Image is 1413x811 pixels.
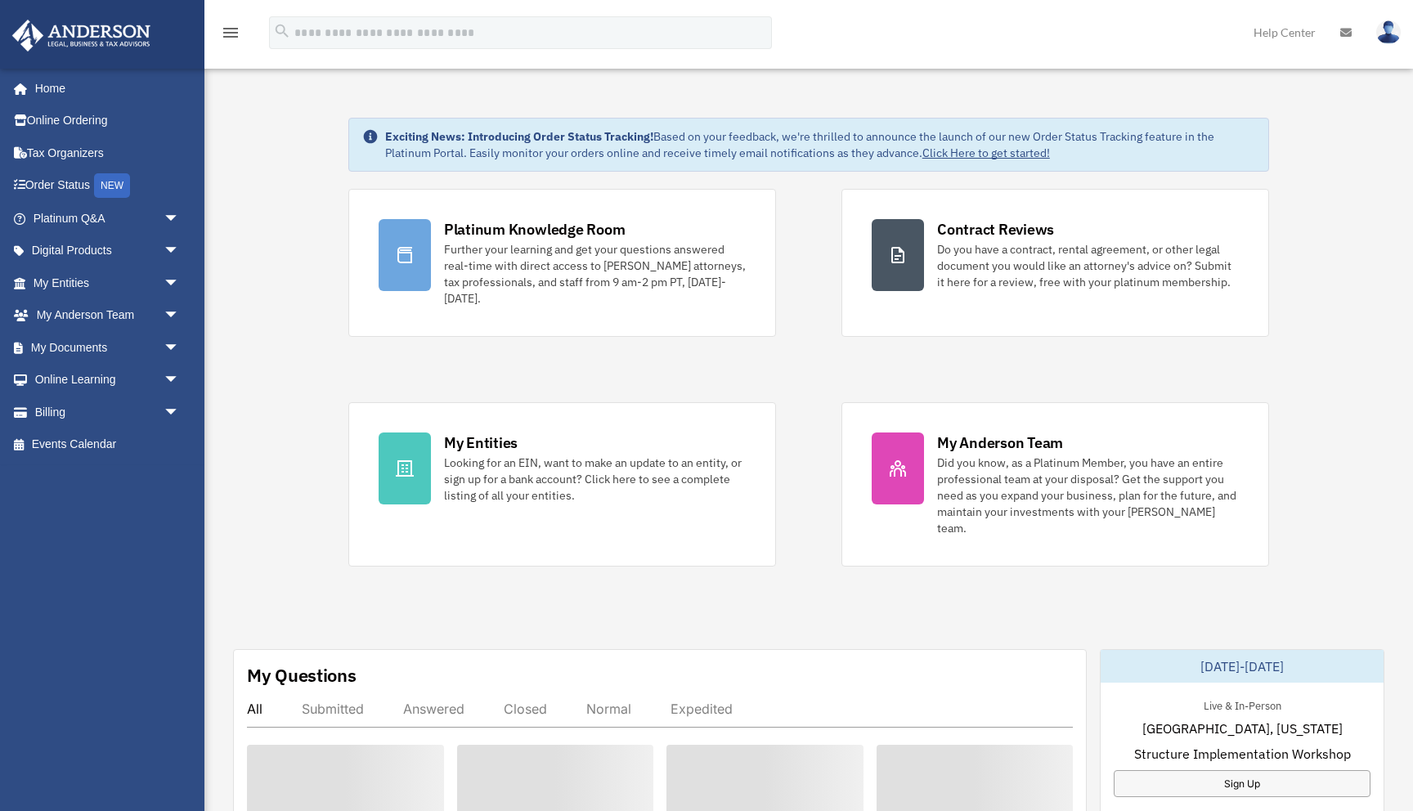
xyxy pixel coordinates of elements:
strong: Exciting News: Introducing Order Status Tracking! [385,129,653,144]
a: Tax Organizers [11,137,204,169]
div: My Anderson Team [937,432,1063,453]
div: Based on your feedback, we're thrilled to announce the launch of our new Order Status Tracking fe... [385,128,1255,161]
a: Sign Up [1114,770,1370,797]
div: Did you know, as a Platinum Member, you have an entire professional team at your disposal? Get th... [937,455,1239,536]
div: Answered [403,701,464,717]
span: arrow_drop_down [164,331,196,365]
a: Order StatusNEW [11,169,204,203]
i: search [273,22,291,40]
i: menu [221,23,240,43]
div: All [247,701,262,717]
div: Further your learning and get your questions answered real-time with direct access to [PERSON_NAM... [444,241,746,307]
a: Home [11,72,196,105]
div: Looking for an EIN, want to make an update to an entity, or sign up for a bank account? Click her... [444,455,746,504]
a: Contract Reviews Do you have a contract, rental agreement, or other legal document you would like... [841,189,1269,337]
a: My Anderson Teamarrow_drop_down [11,299,204,332]
div: Normal [586,701,631,717]
div: Live & In-Person [1191,696,1294,713]
a: My Entitiesarrow_drop_down [11,267,204,299]
span: [GEOGRAPHIC_DATA], [US_STATE] [1142,719,1343,738]
div: My Entities [444,432,518,453]
a: Platinum Q&Aarrow_drop_down [11,202,204,235]
img: Anderson Advisors Platinum Portal [7,20,155,52]
div: My Questions [247,663,357,688]
img: User Pic [1376,20,1401,44]
div: Contract Reviews [937,219,1054,240]
a: menu [221,29,240,43]
a: My Anderson Team Did you know, as a Platinum Member, you have an entire professional team at your... [841,402,1269,567]
a: Platinum Knowledge Room Further your learning and get your questions answered real-time with dire... [348,189,776,337]
span: arrow_drop_down [164,364,196,397]
span: Structure Implementation Workshop [1134,744,1351,764]
span: arrow_drop_down [164,267,196,300]
a: My Entities Looking for an EIN, want to make an update to an entity, or sign up for a bank accoun... [348,402,776,567]
a: Billingarrow_drop_down [11,396,204,428]
span: arrow_drop_down [164,235,196,268]
div: Expedited [671,701,733,717]
span: arrow_drop_down [164,202,196,235]
div: Closed [504,701,547,717]
a: Digital Productsarrow_drop_down [11,235,204,267]
a: My Documentsarrow_drop_down [11,331,204,364]
a: Click Here to get started! [922,146,1050,160]
div: NEW [94,173,130,198]
a: Online Learningarrow_drop_down [11,364,204,397]
div: Do you have a contract, rental agreement, or other legal document you would like an attorney's ad... [937,241,1239,290]
span: arrow_drop_down [164,396,196,429]
div: Platinum Knowledge Room [444,219,626,240]
span: arrow_drop_down [164,299,196,333]
a: Events Calendar [11,428,204,461]
div: [DATE]-[DATE] [1101,650,1384,683]
a: Online Ordering [11,105,204,137]
div: Submitted [302,701,364,717]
